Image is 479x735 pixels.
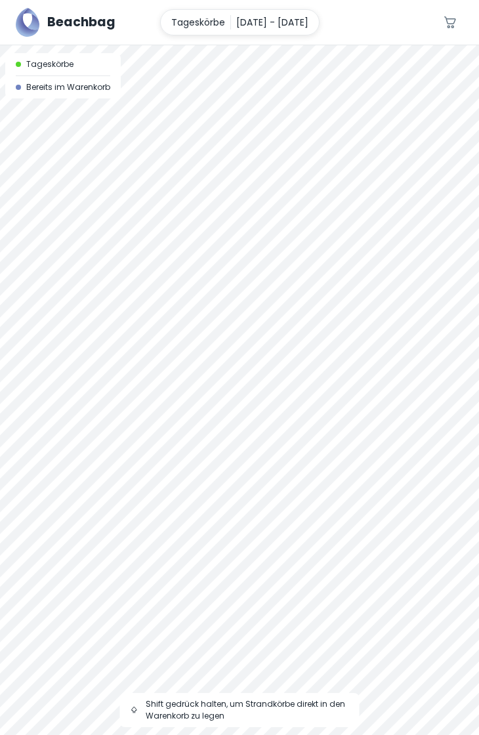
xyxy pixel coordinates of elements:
[26,81,110,93] span: Bereits im Warenkorb
[236,15,308,30] p: [DATE] - [DATE]
[47,13,115,32] h5: Beachbag
[171,15,225,30] p: Tageskörbe
[26,58,73,70] span: Tageskörbe
[16,8,39,37] img: Beachbag
[146,698,348,722] span: Shift gedrück halten, um Strandkörbe direkt in den Warenkorb zu legen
